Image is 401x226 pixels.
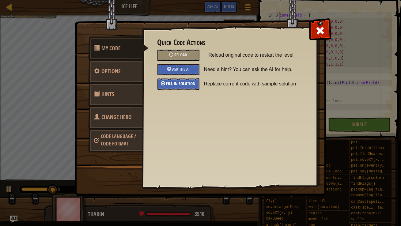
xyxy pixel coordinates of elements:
span: Replace current code with sample solution [204,78,306,89]
div: Fill in solution [157,78,199,90]
span: Reload [175,52,187,58]
a: Options [88,59,143,83]
span: Quick Code Actions [102,44,121,52]
span: Need a hint? You can ask the AI for help. [204,64,306,75]
span: Hints [102,90,114,98]
span: Configure settings [102,67,121,75]
div: Reload original code to restart the level [157,50,199,61]
span: Choose hero, language [101,133,136,147]
div: Ask the AI [157,64,199,75]
span: Reload original code to restart the level [209,50,302,61]
span: Ask the AI [172,66,190,72]
span: Fill in solution [166,81,196,86]
span: Hi. Need any help? [4,4,44,9]
h3: Quick Code Actions [157,38,302,47]
a: My Code [88,36,149,60]
span: Choose hero, language [102,113,132,121]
